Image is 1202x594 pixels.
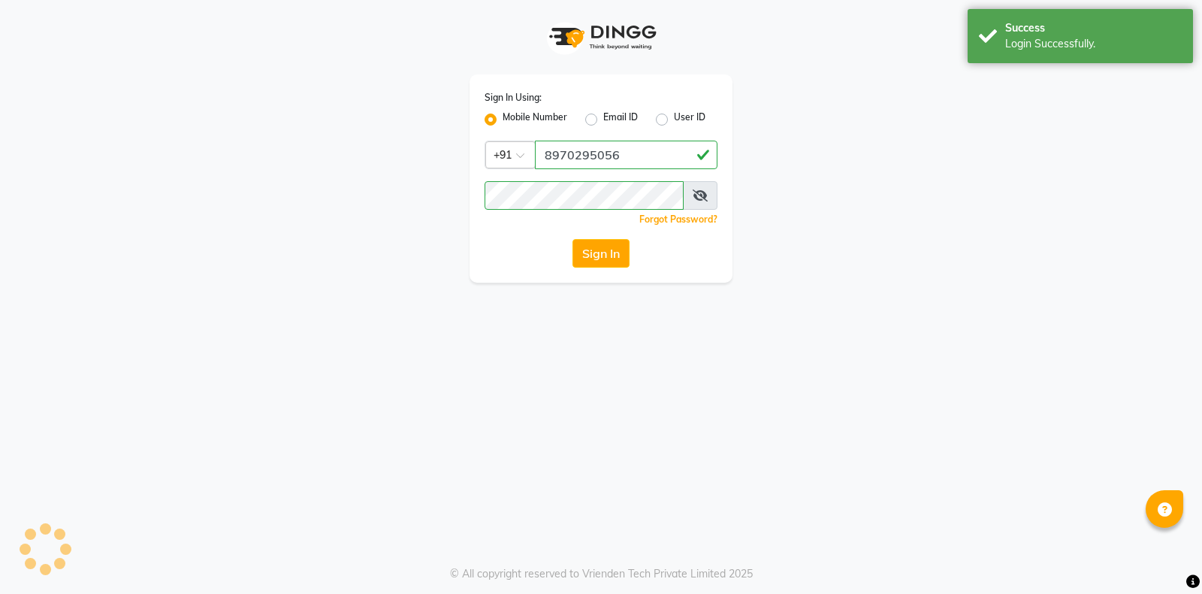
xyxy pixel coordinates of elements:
[674,111,705,129] label: User ID
[485,181,684,210] input: Username
[503,111,567,129] label: Mobile Number
[541,15,661,59] img: logo1.svg
[1005,20,1182,36] div: Success
[639,214,717,225] a: Forgot Password?
[603,111,638,129] label: Email ID
[485,91,542,105] label: Sign In Using:
[572,239,630,268] button: Sign In
[1005,36,1182,52] div: Login Successfully.
[535,141,717,169] input: Username
[1139,534,1187,579] iframe: chat widget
